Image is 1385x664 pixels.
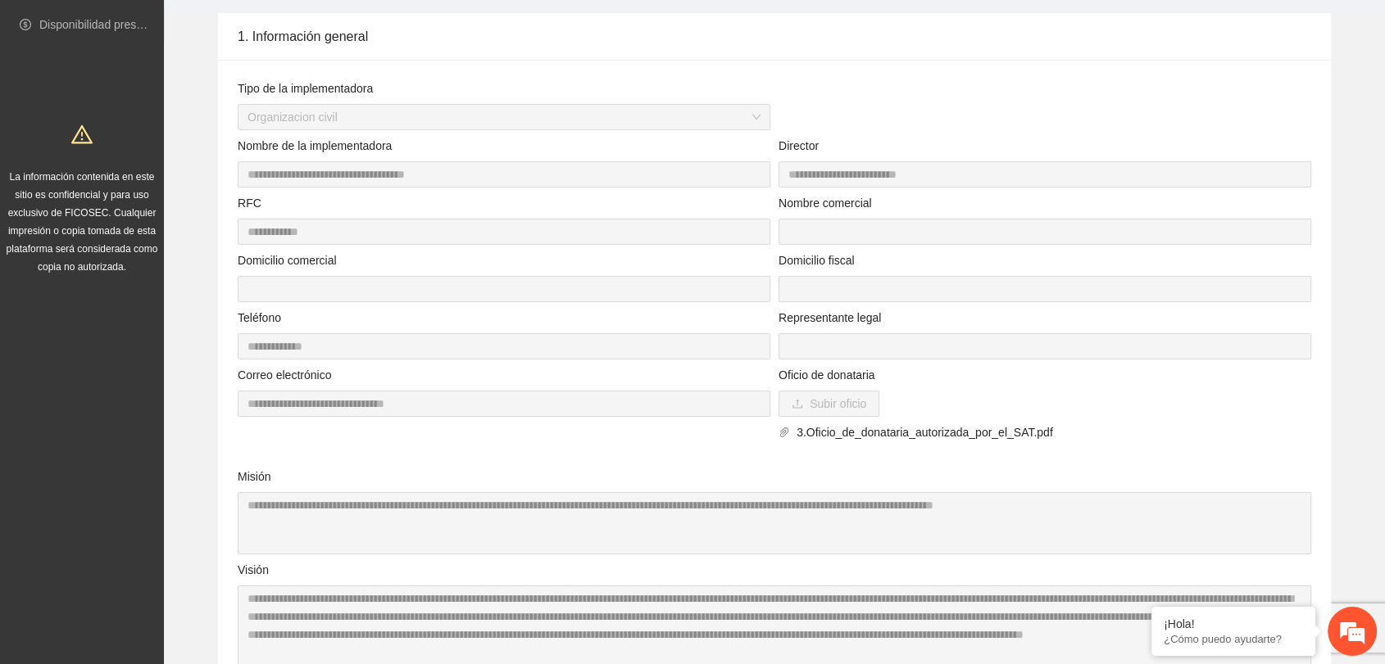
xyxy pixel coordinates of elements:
span: uploadSubir oficio [779,397,879,410]
label: Visión [238,561,269,579]
span: warning [71,124,93,145]
label: Domicilio fiscal [779,251,855,269]
span: paper-clip [779,427,790,438]
label: Tipo de la implementadora [238,79,373,97]
label: Representante legal [779,309,881,327]
a: Disponibilidad presupuestal [39,18,179,31]
label: Correo electrónico [238,366,331,384]
label: Teléfono [238,309,281,327]
label: Domicilio comercial [238,251,337,269]
div: 1. Información general [238,13,1311,60]
div: Minimizar ventana de chat en vivo [269,8,308,47]
label: Director [779,137,819,155]
span: 3.Oficio_de_donataria_autorizada_por_el_SAT.pdf [790,423,1311,441]
span: La información contenida en este sitio es confidencial y para uso exclusivo de FICOSEC. Cualquier... [7,171,158,273]
div: Chatee con nosotros ahora [85,84,275,105]
label: Nombre de la implementadora [238,137,392,155]
label: Misión [238,468,270,486]
span: Organizacion civil [247,105,761,129]
label: RFC [238,194,261,212]
textarea: Escriba su mensaje y pulse “Intro” [8,447,312,504]
span: Estamos en línea. [95,219,226,384]
p: ¿Cómo puedo ayudarte? [1164,633,1303,645]
label: Nombre comercial [779,194,872,212]
label: Oficio de donataria [779,366,875,384]
div: ¡Hola! [1164,617,1303,630]
button: uploadSubir oficio [779,391,879,417]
